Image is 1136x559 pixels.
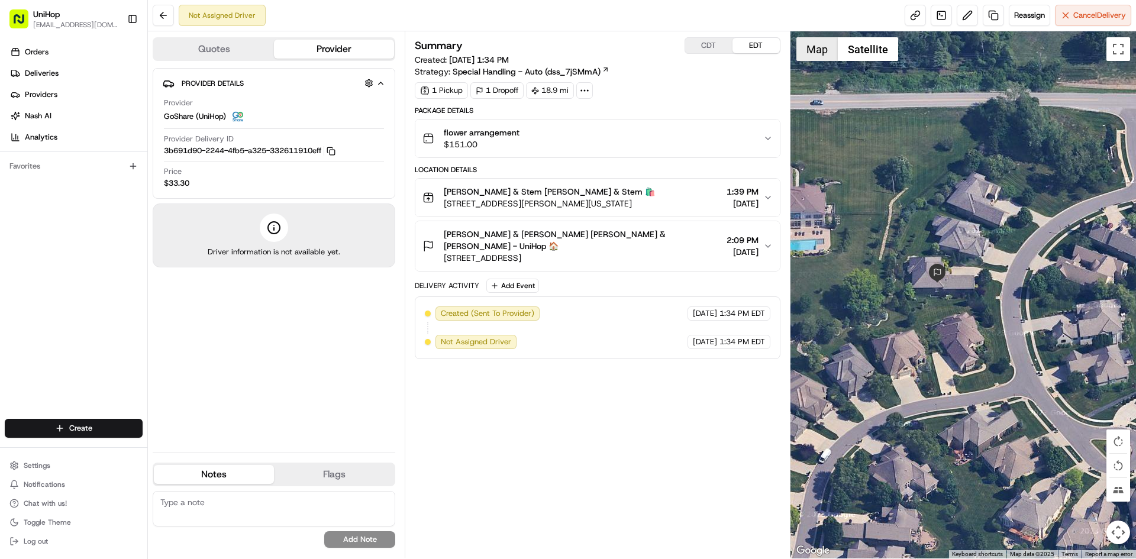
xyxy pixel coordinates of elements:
span: GoShare (UniHop) [164,111,226,122]
button: Rotate map counterclockwise [1106,454,1130,477]
span: Log out [24,537,48,546]
span: [DATE] [693,308,717,319]
div: Favorites [5,157,143,176]
span: Provider [164,98,193,108]
button: Rotate map clockwise [1106,429,1130,453]
button: Toggle Theme [5,514,143,531]
h3: Summary [415,40,463,51]
div: Delivery Activity [415,281,479,290]
button: Settings [5,457,143,474]
a: Special Handling - Auto (dss_7jSMmA) [453,66,609,77]
a: Powered byPylon [83,200,143,209]
a: Providers [5,85,147,104]
button: [PERSON_NAME] & [PERSON_NAME] [PERSON_NAME] & [PERSON_NAME] - UniHop 🏠[STREET_ADDRESS]2:09 PM[DATE] [415,221,779,271]
button: UniHop [33,8,60,20]
button: Create [5,419,143,438]
span: Providers [25,89,57,100]
div: Package Details [415,106,780,115]
p: Welcome 👋 [12,47,215,66]
span: $151.00 [444,138,519,150]
button: EDT [732,38,780,53]
button: Keyboard shortcuts [952,550,1003,558]
span: Driver information is not available yet. [208,247,340,257]
button: Show street map [796,37,838,61]
img: Google [793,543,832,558]
span: [DATE] [727,246,759,258]
a: Nash AI [5,106,147,125]
span: [DATE] 1:34 PM [449,54,509,65]
span: Created (Sent To Provider) [441,308,534,319]
div: Strategy: [415,66,609,77]
span: Knowledge Base [24,172,91,183]
a: 💻API Documentation [95,167,195,188]
a: 📗Knowledge Base [7,167,95,188]
a: Open this area in Google Maps (opens a new window) [793,543,832,558]
img: Nash [12,12,35,35]
span: [PERSON_NAME] & Stem [PERSON_NAME] & Stem 🛍️ [444,186,655,198]
button: flower arrangement$151.00 [415,119,779,157]
button: UniHop[EMAIL_ADDRESS][DOMAIN_NAME] [5,5,122,33]
span: Notifications [24,480,65,489]
span: [STREET_ADDRESS] [444,252,721,264]
span: Chat with us! [24,499,67,508]
div: 1 Pickup [415,82,468,99]
img: goshare_logo.png [231,109,245,124]
a: Orders [5,43,147,62]
button: CDT [685,38,732,53]
button: Notes [154,465,274,484]
span: Analytics [25,132,57,143]
span: Provider Details [182,79,244,88]
button: Add Event [486,279,539,293]
span: [STREET_ADDRESS][PERSON_NAME][US_STATE] [444,198,655,209]
span: 1:34 PM EDT [719,308,765,319]
span: Cancel Delivery [1073,10,1126,21]
button: Tilt map [1106,478,1130,502]
span: Provider Delivery ID [164,134,234,144]
button: Notifications [5,476,143,493]
span: Orders [25,47,49,57]
button: [EMAIL_ADDRESS][DOMAIN_NAME] [33,20,118,30]
span: Price [164,166,182,177]
span: Special Handling - Auto (dss_7jSMmA) [453,66,601,77]
a: Analytics [5,128,147,147]
span: 2:09 PM [727,234,759,246]
span: flower arrangement [444,127,519,138]
span: Created: [415,54,509,66]
button: Provider [274,40,394,59]
span: Map data ©2025 [1010,551,1054,557]
a: Deliveries [5,64,147,83]
div: 18.9 mi [526,82,574,99]
span: 1:34 PM EDT [719,337,765,347]
div: 💻 [100,173,109,182]
a: Terms (opens in new tab) [1061,551,1078,557]
div: 📗 [12,173,21,182]
span: Not Assigned Driver [441,337,511,347]
button: Map camera controls [1106,521,1130,544]
div: 1 Dropoff [470,82,524,99]
span: Create [69,423,92,434]
span: Toggle Theme [24,518,71,527]
div: Start new chat [40,113,194,125]
div: We're available if you need us! [40,125,150,134]
span: 1:39 PM [727,186,759,198]
button: Show satellite imagery [838,37,898,61]
button: Start new chat [201,117,215,131]
span: [DATE] [727,198,759,209]
button: Flags [274,465,394,484]
button: CancelDelivery [1055,5,1131,26]
button: Reassign [1009,5,1050,26]
button: Provider Details [163,73,385,93]
button: [PERSON_NAME] & Stem [PERSON_NAME] & Stem 🛍️[STREET_ADDRESS][PERSON_NAME][US_STATE]1:39 PM[DATE] [415,179,779,217]
img: 1736555255976-a54dd68f-1ca7-489b-9aae-adbdc363a1c4 [12,113,33,134]
span: $33.30 [164,178,189,189]
button: Log out [5,533,143,550]
button: Toggle fullscreen view [1106,37,1130,61]
div: Location Details [415,165,780,175]
button: 3b691d90-2244-4fb5-a325-332611910eff [164,146,335,156]
span: [DATE] [693,337,717,347]
span: Nash AI [25,111,51,121]
span: Settings [24,461,50,470]
button: Chat with us! [5,495,143,512]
